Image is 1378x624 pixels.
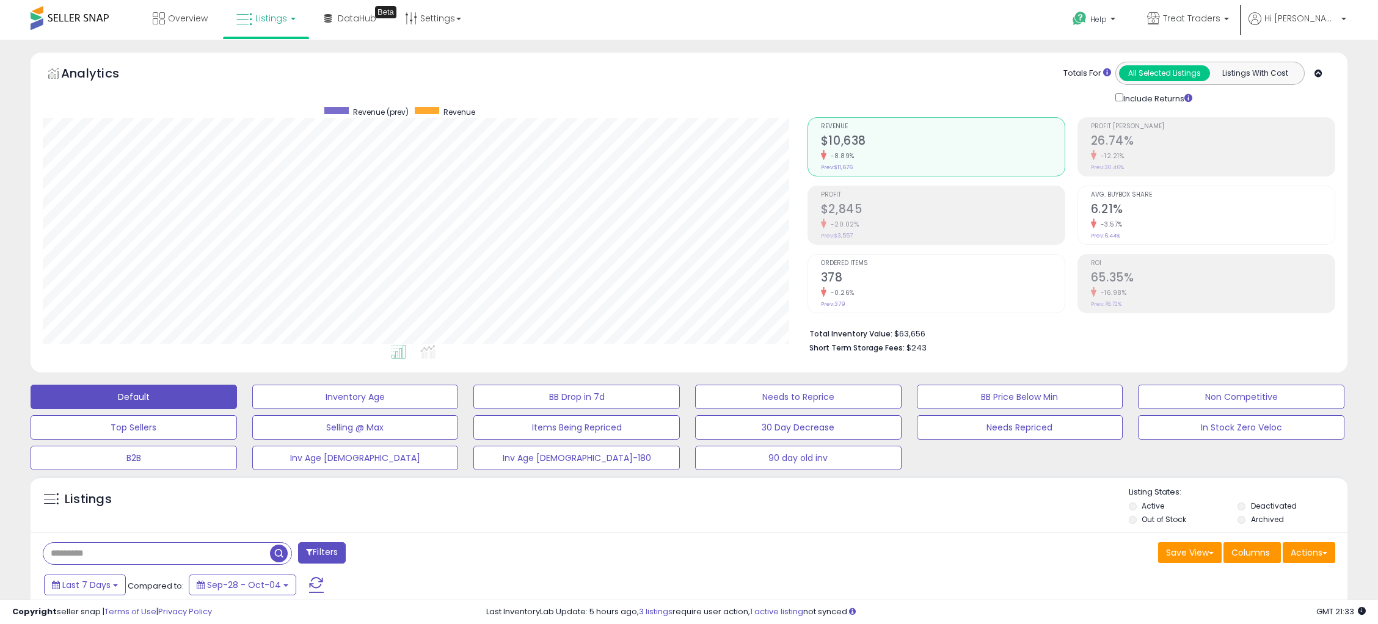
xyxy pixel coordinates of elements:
[826,288,855,297] small: -0.26%
[44,575,126,595] button: Last 7 Days
[906,342,927,354] span: $243
[12,606,212,618] div: seller snap | |
[821,123,1065,130] span: Revenue
[695,446,902,470] button: 90 day old inv
[1231,546,1270,559] span: Columns
[821,192,1065,198] span: Profit
[168,12,208,24] span: Overview
[821,134,1065,150] h2: $10,638
[809,343,905,353] b: Short Term Storage Fees:
[1209,65,1300,81] button: Listings With Cost
[1251,514,1284,524] label: Archived
[1138,415,1344,440] button: In Stock Zero Veloc
[1091,192,1335,198] span: Avg. Buybox Share
[189,575,296,595] button: Sep-28 - Oct-04
[104,606,156,617] a: Terms of Use
[473,446,680,470] button: Inv Age [DEMOGRAPHIC_DATA]-180
[65,491,112,508] h5: Listings
[1063,2,1128,40] a: Help
[128,580,184,592] span: Compared to:
[1091,260,1335,267] span: ROI
[1264,12,1338,24] span: Hi [PERSON_NAME]
[443,107,475,117] span: Revenue
[639,606,673,617] a: 3 listings
[375,6,396,18] div: Tooltip anchor
[1106,91,1207,105] div: Include Returns
[252,415,459,440] button: Selling @ Max
[338,12,376,24] span: DataHub
[809,325,1326,340] li: $63,656
[31,385,237,409] button: Default
[821,270,1065,287] h2: 378
[31,446,237,470] button: B2B
[473,415,680,440] button: Items Being Repriced
[12,606,57,617] strong: Copyright
[1091,202,1335,219] h2: 6.21%
[1096,220,1123,229] small: -3.57%
[750,606,803,617] a: 1 active listing
[1142,501,1164,511] label: Active
[809,328,892,339] b: Total Inventory Value:
[207,579,281,591] span: Sep-28 - Oct-04
[821,202,1065,219] h2: $2,845
[695,385,902,409] button: Needs to Reprice
[158,606,212,617] a: Privacy Policy
[821,164,853,171] small: Prev: $11,676
[1223,542,1281,563] button: Columns
[1091,164,1124,171] small: Prev: 30.46%
[61,65,143,85] h5: Analytics
[826,220,859,229] small: -20.02%
[1163,12,1220,24] span: Treat Traders
[252,446,459,470] button: Inv Age [DEMOGRAPHIC_DATA]
[1096,151,1125,161] small: -12.21%
[695,415,902,440] button: 30 Day Decrease
[917,385,1123,409] button: BB Price Below Min
[1158,542,1222,563] button: Save View
[821,232,853,239] small: Prev: $3,557
[1090,14,1107,24] span: Help
[31,415,237,440] button: Top Sellers
[1091,134,1335,150] h2: 26.74%
[1091,232,1120,239] small: Prev: 6.44%
[1119,65,1210,81] button: All Selected Listings
[1091,270,1335,287] h2: 65.35%
[255,12,287,24] span: Listings
[62,579,111,591] span: Last 7 Days
[252,385,459,409] button: Inventory Age
[1096,288,1127,297] small: -16.98%
[486,606,1366,618] div: Last InventoryLab Update: 5 hours ago, require user action, not synced.
[1251,501,1297,511] label: Deactivated
[821,300,845,308] small: Prev: 379
[1138,385,1344,409] button: Non Competitive
[826,151,855,161] small: -8.89%
[1142,514,1186,524] label: Out of Stock
[1091,300,1121,308] small: Prev: 78.72%
[1129,487,1348,498] p: Listing States:
[473,385,680,409] button: BB Drop in 7d
[1091,123,1335,130] span: Profit [PERSON_NAME]
[298,542,346,564] button: Filters
[1072,11,1087,26] i: Get Help
[1316,606,1366,617] span: 2025-10-12 21:33 GMT
[353,107,409,117] span: Revenue (prev)
[917,415,1123,440] button: Needs Repriced
[1063,68,1111,79] div: Totals For
[821,260,1065,267] span: Ordered Items
[1283,542,1335,563] button: Actions
[1249,12,1346,40] a: Hi [PERSON_NAME]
